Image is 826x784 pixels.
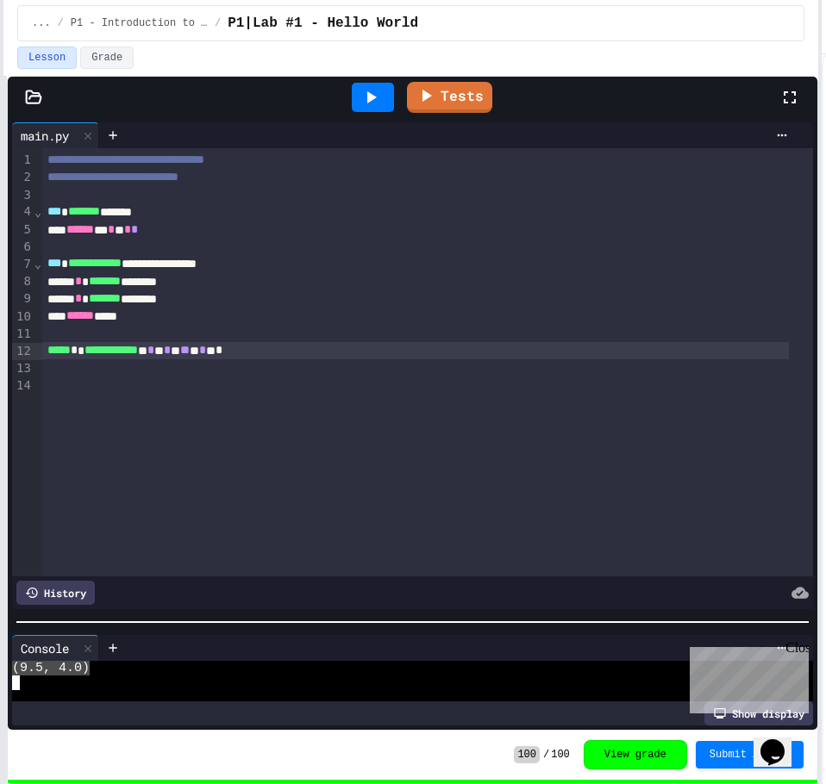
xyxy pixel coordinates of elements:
[514,746,540,763] span: 100
[80,47,134,69] button: Grade
[71,16,208,30] span: P1 - Introduction to Python
[584,740,687,769] button: View grade
[710,748,791,762] span: Submit Answer
[407,82,492,113] a: Tests
[754,715,809,767] iframe: chat widget
[7,7,119,109] div: Chat with us now!Close
[215,16,221,30] span: /
[543,748,549,762] span: /
[17,47,77,69] button: Lesson
[228,13,418,34] span: P1|Lab #1 - Hello World
[683,640,809,713] iframe: chat widget
[58,16,64,30] span: /
[696,741,804,768] button: Submit Answer
[32,16,51,30] span: ...
[551,748,570,762] span: 100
